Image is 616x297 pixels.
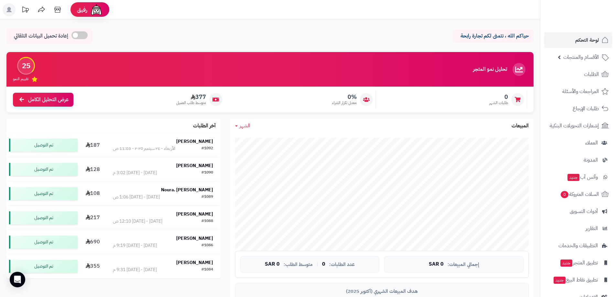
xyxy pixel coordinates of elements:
span: رفيق [77,6,87,14]
a: التقارير [544,221,612,236]
a: المدونة [544,152,612,168]
span: إجمالي المبيعات: [448,262,479,267]
span: إعادة تحميل البيانات التلقائي [14,32,68,40]
div: #1084 [201,267,213,273]
h3: المبيعات [512,123,529,129]
a: العملاء [544,135,612,151]
div: الأربعاء - ٢٤ سبتمبر ٢٠٢٥ - 11:03 ص [113,145,175,152]
span: 0 [489,93,508,101]
span: 0% [332,93,357,101]
a: إشعارات التحويلات البنكية [544,118,612,133]
div: هدف المبيعات الشهري (أكتوبر 2025) [240,288,524,295]
a: طلبات الإرجاع [544,101,612,116]
span: طلبات الشهر [489,100,508,106]
span: متوسط طلب العميل [176,100,206,106]
strong: [PERSON_NAME] [176,162,213,169]
td: 108 [80,182,105,206]
a: السلات المتروكة0 [544,186,612,202]
span: لوحة التحكم [575,36,599,45]
span: تقييم النمو [13,76,28,82]
img: logo-2.png [572,17,610,31]
div: تم التوصيل [9,236,78,249]
div: تم التوصيل [9,187,78,200]
div: #1086 [201,242,213,249]
span: 0 [561,191,568,198]
td: 217 [80,206,105,230]
div: [DATE] - [DATE] 1:06 ص [113,194,160,200]
h3: آخر الطلبات [193,123,216,129]
div: [DATE] - [DATE] 3:02 م [113,170,157,176]
div: تم التوصيل [9,260,78,273]
a: أدوات التسويق [544,204,612,219]
img: ai-face.png [90,3,103,16]
div: Open Intercom Messenger [10,272,25,287]
a: التطبيقات والخدمات [544,238,612,253]
span: العملاء [585,138,598,147]
span: السلات المتروكة [560,190,599,199]
span: جديد [560,260,572,267]
span: التطبيقات والخدمات [558,241,598,250]
span: جديد [567,174,579,181]
span: | [317,262,318,267]
span: وآتس آب [567,173,598,182]
span: متوسط الطلب: [284,262,313,267]
div: [DATE] - [DATE] 12:10 ص [113,218,162,225]
a: تطبيق نقاط البيعجديد [544,272,612,288]
span: عرض التحليل الكامل [28,96,69,103]
span: تطبيق المتجر [560,258,598,267]
span: المراجعات والأسئلة [562,87,599,96]
span: أدوات التسويق [570,207,598,216]
td: 128 [80,157,105,181]
a: الطلبات [544,67,612,82]
strong: [PERSON_NAME] [176,235,213,242]
span: الطلبات [584,70,599,79]
a: عرض التحليل الكامل [13,93,73,107]
span: الشهر [240,122,250,130]
strong: [PERSON_NAME] [176,211,213,217]
p: حياكم الله ، نتمنى لكم تجارة رابحة [458,32,529,40]
a: تحديثات المنصة [17,3,33,18]
div: #1092 [201,145,213,152]
span: 0 SAR [429,261,444,267]
a: لوحة التحكم [544,32,612,48]
span: تطبيق نقاط البيع [553,275,598,284]
a: وآتس آبجديد [544,169,612,185]
div: تم التوصيل [9,163,78,176]
span: 0 [322,261,325,267]
td: 187 [80,133,105,157]
div: تم التوصيل [9,211,78,224]
div: #1089 [201,194,213,200]
div: #1088 [201,218,213,225]
span: جديد [554,277,566,284]
span: المدونة [584,155,598,164]
div: تم التوصيل [9,139,78,152]
a: المراجعات والأسئلة [544,84,612,99]
span: طلبات الإرجاع [573,104,599,113]
strong: [PERSON_NAME] [176,259,213,266]
td: 355 [80,254,105,278]
span: الأقسام والمنتجات [563,53,599,62]
span: التقارير [586,224,598,233]
h3: تحليل نمو المتجر [473,67,507,72]
div: #1090 [201,170,213,176]
div: [DATE] - [DATE] 9:19 م [113,242,157,249]
div: [DATE] - [DATE] 9:31 م [113,267,157,273]
a: الشهر [235,122,250,130]
span: معدل تكرار الشراء [332,100,357,106]
td: 690 [80,230,105,254]
a: تطبيق المتجرجديد [544,255,612,270]
span: عدد الطلبات: [329,262,355,267]
span: 0 SAR [265,261,280,267]
span: 377 [176,93,206,101]
strong: Noura. [PERSON_NAME] [161,186,213,193]
strong: [PERSON_NAME] [176,138,213,145]
span: إشعارات التحويلات البنكية [550,121,599,130]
